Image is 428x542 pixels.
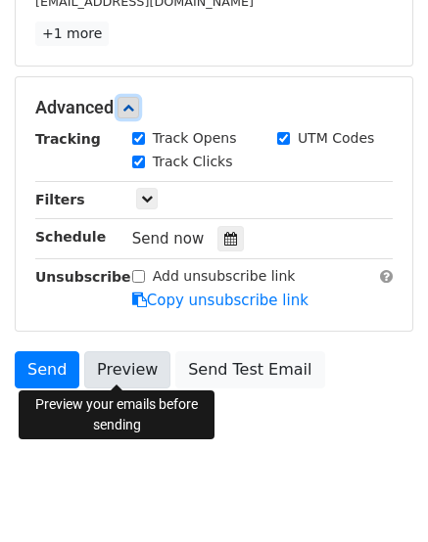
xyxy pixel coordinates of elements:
[175,351,324,388] a: Send Test Email
[298,128,374,149] label: UTM Codes
[35,22,109,46] a: +1 more
[132,230,205,248] span: Send now
[35,269,131,285] strong: Unsubscribe
[35,97,393,118] h5: Advanced
[132,292,309,309] a: Copy unsubscribe link
[84,351,170,388] a: Preview
[15,351,79,388] a: Send
[35,192,85,207] strong: Filters
[153,152,233,172] label: Track Clicks
[153,266,296,287] label: Add unsubscribe link
[153,128,237,149] label: Track Opens
[19,390,214,439] div: Preview your emails before sending
[35,131,101,147] strong: Tracking
[330,448,428,542] div: Chat-Widget
[35,229,106,245] strong: Schedule
[330,448,428,542] iframe: Chat Widget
